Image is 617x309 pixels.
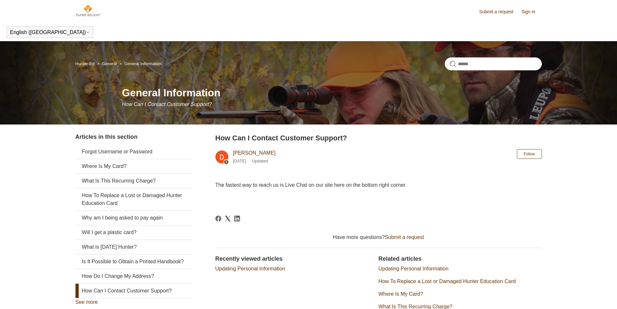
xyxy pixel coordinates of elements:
[96,61,118,66] li: General
[75,134,138,140] span: Articles in this section
[252,159,268,163] li: Updated
[75,284,192,298] a: How Can I Contact Customer Support?
[215,255,372,263] h2: Recently viewed articles
[215,133,542,143] h2: How Can I Contact Customer Support?
[575,287,612,304] div: Chat Support
[75,145,192,159] a: Forgot Username or Password
[75,255,192,269] a: Is It Possible to Obtain a Printed Handbook?
[215,216,221,221] a: Facebook
[521,8,542,15] a: Sign in
[215,266,285,271] a: Updating Personal Information
[75,240,192,254] a: What is [DATE] Hunter?
[122,101,212,107] span: How Can I Contact Customer Support?
[118,61,161,66] li: General Information
[124,61,162,66] a: General Information
[10,30,90,35] button: English ([GEOGRAPHIC_DATA])
[233,150,276,156] a: [PERSON_NAME]
[234,216,240,221] svg: Share this page on LinkedIn
[75,174,192,188] a: What Is This Recurring Charge?
[122,85,542,101] h1: General Information
[379,291,423,297] a: Where Is My Card?
[233,159,246,163] time: 04/11/2025, 11:45
[215,216,221,221] svg: Share this page on Facebook
[234,216,240,221] a: LinkedIn
[225,216,231,221] a: X Corp
[75,188,192,210] a: How To Replace a Lost or Damaged Hunter Education Card
[75,61,96,66] li: Hunter-Ed
[445,57,542,70] input: Search
[215,182,407,188] span: The fastest way to reach us is Live Chat on our site here on the bottom right corner.
[517,149,542,159] button: Follow Article
[379,279,516,284] a: How To Replace a Lost or Damaged Hunter Education Card
[479,8,520,15] a: Submit a request
[102,61,117,66] a: General
[379,266,449,271] a: Updating Personal Information
[75,269,192,283] a: How Do I Change My Address?
[379,255,542,263] h2: Related articles
[75,4,102,17] img: Hunter-Ed Help Center home page
[75,211,192,225] a: Why am I being asked to pay again
[385,234,424,240] a: Submit a request
[75,61,95,66] a: Hunter-Ed
[225,216,231,221] svg: Share this page on X Corp
[75,225,192,240] a: Will I get a plastic card?
[75,159,192,173] a: Where Is My Card?
[75,299,98,305] a: See more
[215,233,542,241] div: Have more questions?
